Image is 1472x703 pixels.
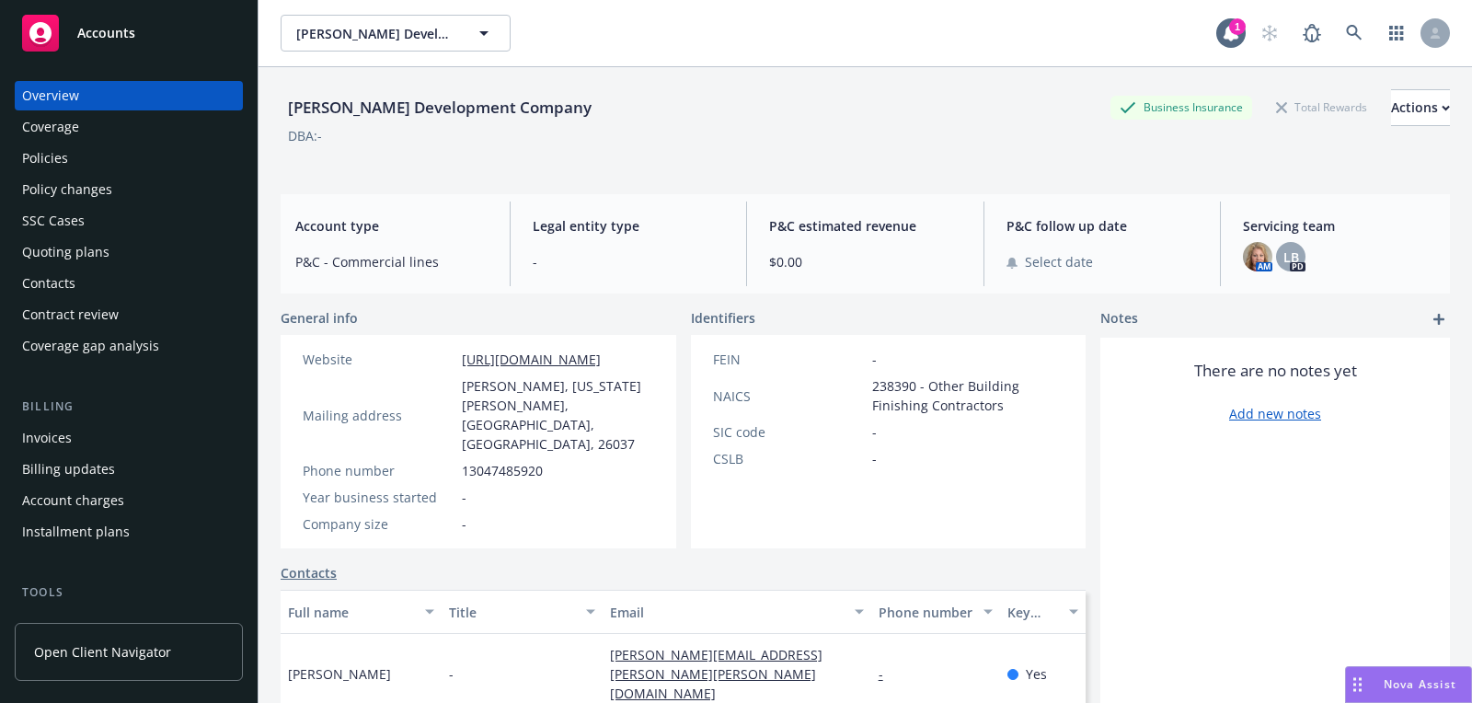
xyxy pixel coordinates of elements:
[1007,603,1058,622] div: Key contact
[449,664,454,684] span: -
[462,488,466,507] span: -
[1229,404,1321,423] a: Add new notes
[1346,667,1369,702] div: Drag to move
[610,646,822,702] a: [PERSON_NAME][EMAIL_ADDRESS][PERSON_NAME][PERSON_NAME][DOMAIN_NAME]
[22,81,79,110] div: Overview
[15,455,243,484] a: Billing updates
[872,449,877,468] span: -
[15,269,243,298] a: Contacts
[1391,89,1450,126] button: Actions
[22,237,109,267] div: Quoting plans
[22,206,85,236] div: SSC Cases
[296,24,455,43] span: [PERSON_NAME] Development Company
[303,514,454,534] div: Company size
[22,112,79,142] div: Coverage
[1267,96,1376,119] div: Total Rewards
[15,175,243,204] a: Policy changes
[1391,90,1450,125] div: Actions
[15,206,243,236] a: SSC Cases
[15,398,243,416] div: Billing
[1378,15,1415,52] a: Switch app
[303,406,454,425] div: Mailing address
[22,423,72,453] div: Invoices
[442,590,603,634] button: Title
[15,583,243,602] div: Tools
[769,216,961,236] span: P&C estimated revenue
[713,386,865,406] div: NAICS
[15,331,243,361] a: Coverage gap analysis
[15,517,243,547] a: Installment plans
[1006,216,1199,236] span: P&C follow up date
[1100,308,1138,330] span: Notes
[1243,242,1272,271] img: photo
[77,26,135,40] span: Accounts
[295,216,488,236] span: Account type
[22,300,119,329] div: Contract review
[281,15,511,52] button: [PERSON_NAME] Development Company
[22,269,75,298] div: Contacts
[303,488,454,507] div: Year business started
[1294,15,1330,52] a: Report a Bug
[462,376,654,454] span: [PERSON_NAME], [US_STATE][PERSON_NAME], [GEOGRAPHIC_DATA], [GEOGRAPHIC_DATA], 26037
[462,351,601,368] a: [URL][DOMAIN_NAME]
[1000,590,1086,634] button: Key contact
[879,665,898,683] a: -
[15,7,243,59] a: Accounts
[872,350,877,369] span: -
[691,308,755,328] span: Identifiers
[15,486,243,515] a: Account charges
[769,252,961,271] span: $0.00
[713,350,865,369] div: FEIN
[22,331,159,361] div: Coverage gap analysis
[295,252,488,271] span: P&C - Commercial lines
[303,461,454,480] div: Phone number
[34,642,171,662] span: Open Client Navigator
[15,144,243,173] a: Policies
[462,461,543,480] span: 13047485920
[22,455,115,484] div: Billing updates
[281,96,599,120] div: [PERSON_NAME] Development Company
[281,563,337,582] a: Contacts
[449,603,575,622] div: Title
[22,517,130,547] div: Installment plans
[15,300,243,329] a: Contract review
[872,376,1064,415] span: 238390 - Other Building Finishing Contractors
[1243,216,1435,236] span: Servicing team
[462,514,466,534] span: -
[610,603,844,622] div: Email
[603,590,871,634] button: Email
[1345,666,1472,703] button: Nova Assist
[1026,664,1047,684] span: Yes
[288,664,391,684] span: [PERSON_NAME]
[1251,15,1288,52] a: Start snowing
[871,590,1000,634] button: Phone number
[288,603,414,622] div: Full name
[533,216,725,236] span: Legal entity type
[22,486,124,515] div: Account charges
[1194,360,1357,382] span: There are no notes yet
[15,81,243,110] a: Overview
[713,449,865,468] div: CSLB
[1336,15,1373,52] a: Search
[1229,18,1246,35] div: 1
[713,422,865,442] div: SIC code
[22,175,112,204] div: Policy changes
[1428,308,1450,330] a: add
[281,590,442,634] button: Full name
[1110,96,1252,119] div: Business Insurance
[1384,676,1456,692] span: Nova Assist
[879,603,972,622] div: Phone number
[1025,252,1093,271] span: Select date
[1283,248,1299,267] span: LB
[872,422,877,442] span: -
[281,308,358,328] span: General info
[303,350,454,369] div: Website
[533,252,725,271] span: -
[15,112,243,142] a: Coverage
[15,237,243,267] a: Quoting plans
[15,423,243,453] a: Invoices
[22,144,68,173] div: Policies
[288,126,322,145] div: DBA: -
